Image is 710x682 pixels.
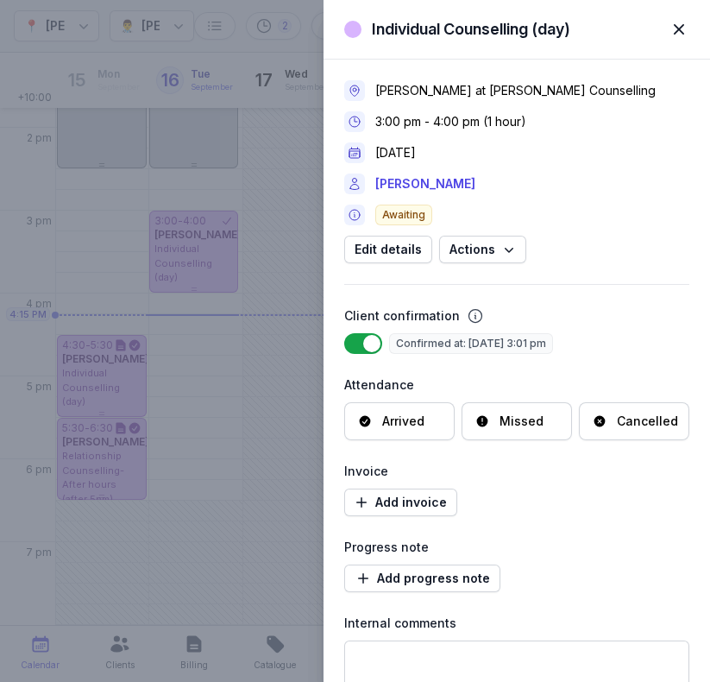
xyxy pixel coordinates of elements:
[355,492,447,513] span: Add invoice
[372,19,570,40] div: Individual Counselling (day)
[500,413,543,430] div: Missed
[344,375,689,395] div: Attendance
[344,537,689,558] div: Progress note
[344,236,432,263] button: Edit details
[344,306,460,326] div: Client confirmation
[375,82,656,99] div: [PERSON_NAME] at [PERSON_NAME] Counselling
[344,461,689,482] div: Invoice
[382,413,424,430] div: Arrived
[375,144,416,161] div: [DATE]
[439,236,526,263] button: Actions
[389,333,553,354] span: Confirmed at: [DATE] 3:01 pm
[375,113,526,130] div: 3:00 pm - 4:00 pm (1 hour)
[375,205,432,225] span: Awaiting
[617,413,678,430] div: Cancelled
[355,239,422,260] span: Edit details
[449,239,516,260] span: Actions
[355,568,490,589] span: Add progress note
[344,613,689,634] div: Internal comments
[375,174,475,194] a: [PERSON_NAME]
